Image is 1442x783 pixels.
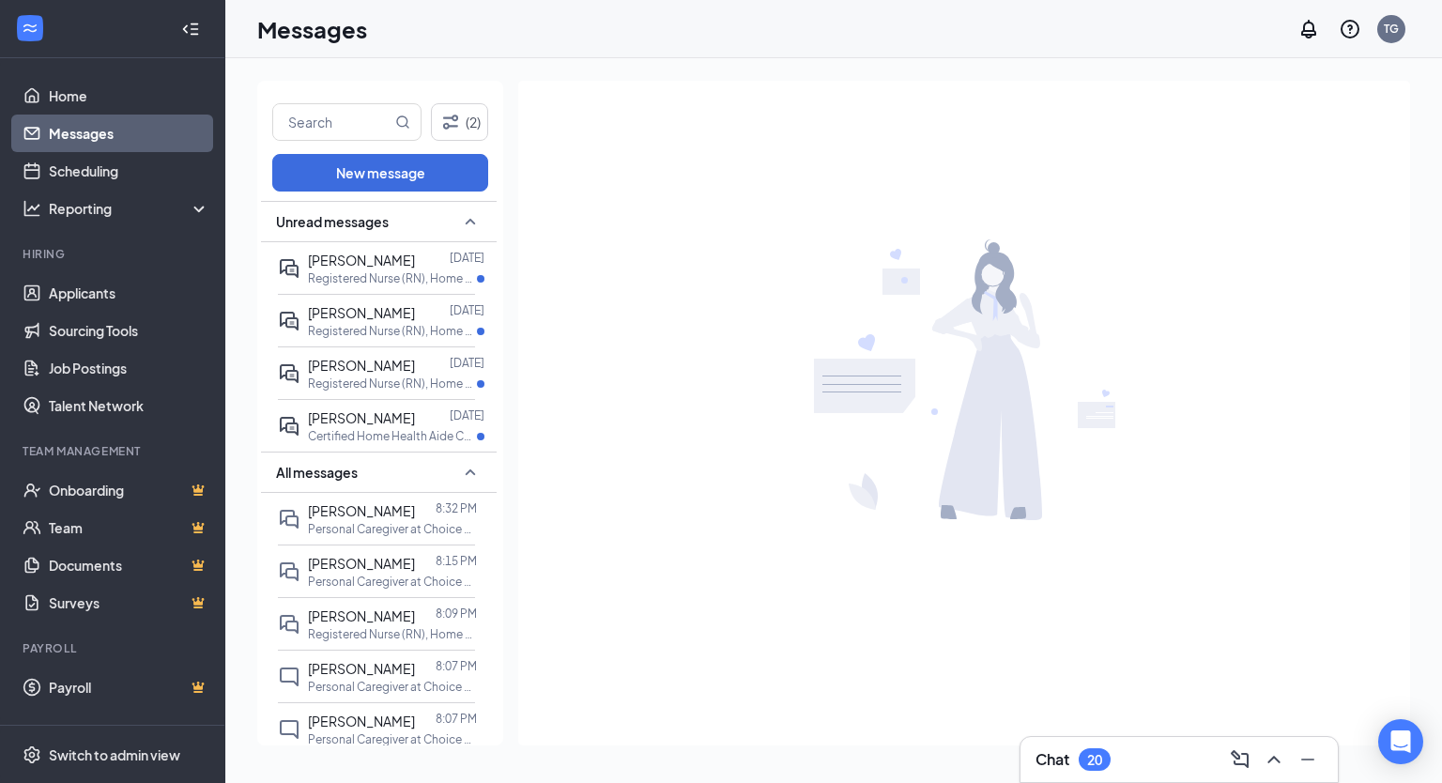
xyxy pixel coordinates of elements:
p: Registered Nurse (RN), Home Health -[GEOGRAPHIC_DATA] at Choice Health Monterey [308,376,477,391]
a: OnboardingCrown [49,471,209,509]
p: [DATE] [450,355,484,371]
p: Personal Caregiver at Choice Personal Care [308,574,477,590]
svg: WorkstreamLogo [21,19,39,38]
p: 8:07 PM [436,711,477,727]
span: [PERSON_NAME] [308,409,415,426]
svg: ChatInactive [278,718,300,741]
svg: ChevronUp [1263,748,1285,771]
p: Certified Home Health Aide Certified Home Health Aide - Santa [PERSON_NAME] at Choice Health Mont... [308,428,477,444]
div: Open Intercom Messenger [1378,719,1423,764]
svg: SmallChevronUp [459,461,482,484]
p: 8:15 PM [436,553,477,569]
a: Home [49,77,209,115]
svg: ComposeMessage [1229,748,1251,771]
span: [PERSON_NAME] [308,660,415,677]
svg: DoubleChat [278,508,300,530]
input: Search [273,104,391,140]
p: Registered Nurse (RN), Home Health -[GEOGRAPHIC_DATA] at Choice Health Monterey [308,270,477,286]
div: Team Management [23,443,206,459]
svg: ChatInactive [278,666,300,688]
svg: SmallChevronUp [459,210,482,233]
p: [DATE] [450,250,484,266]
svg: DoubleChat [278,613,300,636]
div: Switch to admin view [49,745,180,764]
div: 20 [1087,752,1102,768]
svg: ActiveDoubleChat [278,415,300,438]
p: Personal Caregiver at Choice Personal Care [308,731,477,747]
p: 8:09 PM [436,606,477,622]
div: Hiring [23,246,206,262]
button: New message [272,154,488,192]
p: [DATE] [450,407,484,423]
div: TG [1384,21,1399,37]
svg: Analysis [23,199,41,218]
span: [PERSON_NAME] [308,252,415,269]
p: Registered Nurse (RN), Home Health - [GEOGRAPHIC_DATA][PERSON_NAME] at Focus Health [GEOGRAPHIC_D... [308,626,477,642]
span: [PERSON_NAME] [308,304,415,321]
a: Messages [49,115,209,152]
a: Talent Network [49,387,209,424]
h1: Messages [257,13,367,45]
a: Sourcing Tools [49,312,209,349]
svg: Minimize [1296,748,1319,771]
p: Personal Caregiver at Choice Personal Care [308,679,477,695]
svg: ActiveDoubleChat [278,310,300,332]
svg: Settings [23,745,41,764]
p: 8:32 PM [436,500,477,516]
div: Payroll [23,640,206,656]
p: 8:07 PM [436,658,477,674]
button: ComposeMessage [1225,745,1255,775]
span: [PERSON_NAME] [308,502,415,519]
span: Unread messages [276,212,389,231]
svg: ActiveDoubleChat [278,362,300,385]
svg: Notifications [1297,18,1320,40]
a: DocumentsCrown [49,546,209,584]
svg: MagnifyingGlass [395,115,410,130]
span: All messages [276,463,358,482]
span: [PERSON_NAME] [308,607,415,624]
svg: DoubleChat [278,560,300,583]
span: [PERSON_NAME] [308,357,415,374]
svg: ActiveDoubleChat [278,257,300,280]
p: [DATE] [450,302,484,318]
svg: Filter [439,111,462,133]
button: ChevronUp [1259,745,1289,775]
svg: Collapse [181,20,200,38]
button: Minimize [1293,745,1323,775]
p: Personal Caregiver at Choice Personal Care [308,521,477,537]
a: TeamCrown [49,509,209,546]
a: PayrollCrown [49,668,209,706]
a: Job Postings [49,349,209,387]
p: Registered Nurse (RN), Home Health -[GEOGRAPHIC_DATA] at Choice Health Monterey [308,323,477,339]
div: Reporting [49,199,210,218]
span: [PERSON_NAME] [308,555,415,572]
svg: QuestionInfo [1339,18,1361,40]
a: Applicants [49,274,209,312]
button: Filter (2) [431,103,488,141]
span: [PERSON_NAME] [308,713,415,729]
a: Scheduling [49,152,209,190]
a: SurveysCrown [49,584,209,622]
h3: Chat [1035,749,1069,770]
